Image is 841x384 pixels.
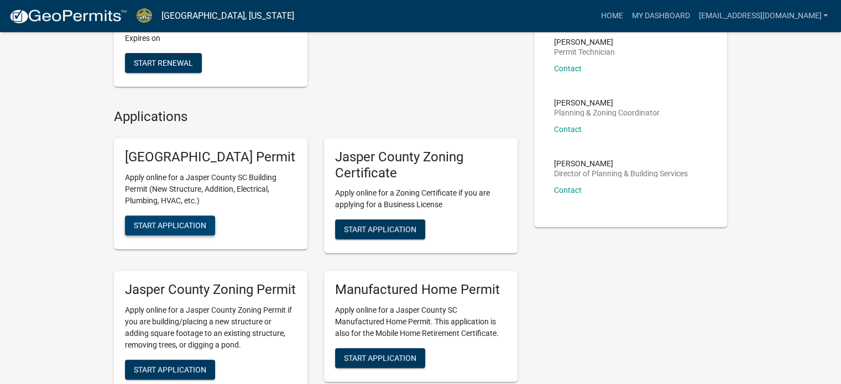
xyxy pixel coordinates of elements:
[554,125,582,134] a: Contact
[335,282,506,298] h5: Manufactured Home Permit
[134,365,206,374] span: Start Application
[125,304,296,351] p: Apply online for a Jasper County Zoning Permit if you are building/placing a new structure or add...
[125,282,296,298] h5: Jasper County Zoning Permit
[554,170,688,177] p: Director of Planning & Building Services
[161,7,294,25] a: [GEOGRAPHIC_DATA], [US_STATE]
[335,149,506,181] h5: Jasper County Zoning Certificate
[554,99,660,107] p: [PERSON_NAME]
[554,109,660,117] p: Planning & Zoning Coordinator
[134,220,206,229] span: Start Application
[344,225,416,234] span: Start Application
[554,64,582,73] a: Contact
[554,186,582,194] a: Contact
[125,172,296,207] p: Apply online for a Jasper County SC Building Permit (New Structure, Addition, Electrical, Plumbin...
[554,160,688,167] p: [PERSON_NAME]
[125,33,296,44] p: Expires on
[335,187,506,211] p: Apply online for a Zoning Certificate if you are applying for a Business License
[125,53,202,73] button: Start Renewal
[596,6,627,27] a: Home
[125,360,215,380] button: Start Application
[694,6,832,27] a: [EMAIL_ADDRESS][DOMAIN_NAME]
[344,354,416,362] span: Start Application
[125,149,296,165] h5: [GEOGRAPHIC_DATA] Permit
[335,304,506,339] p: Apply online for a Jasper County SC Manufactured Home Permit. This application is also for the Mo...
[114,109,518,125] h4: Applications
[627,6,694,27] a: My Dashboard
[554,38,615,46] p: [PERSON_NAME]
[554,48,615,56] p: Permit Technician
[335,219,425,239] button: Start Application
[335,348,425,368] button: Start Application
[125,215,215,235] button: Start Application
[136,8,153,23] img: Jasper County, South Carolina
[134,59,193,67] span: Start Renewal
